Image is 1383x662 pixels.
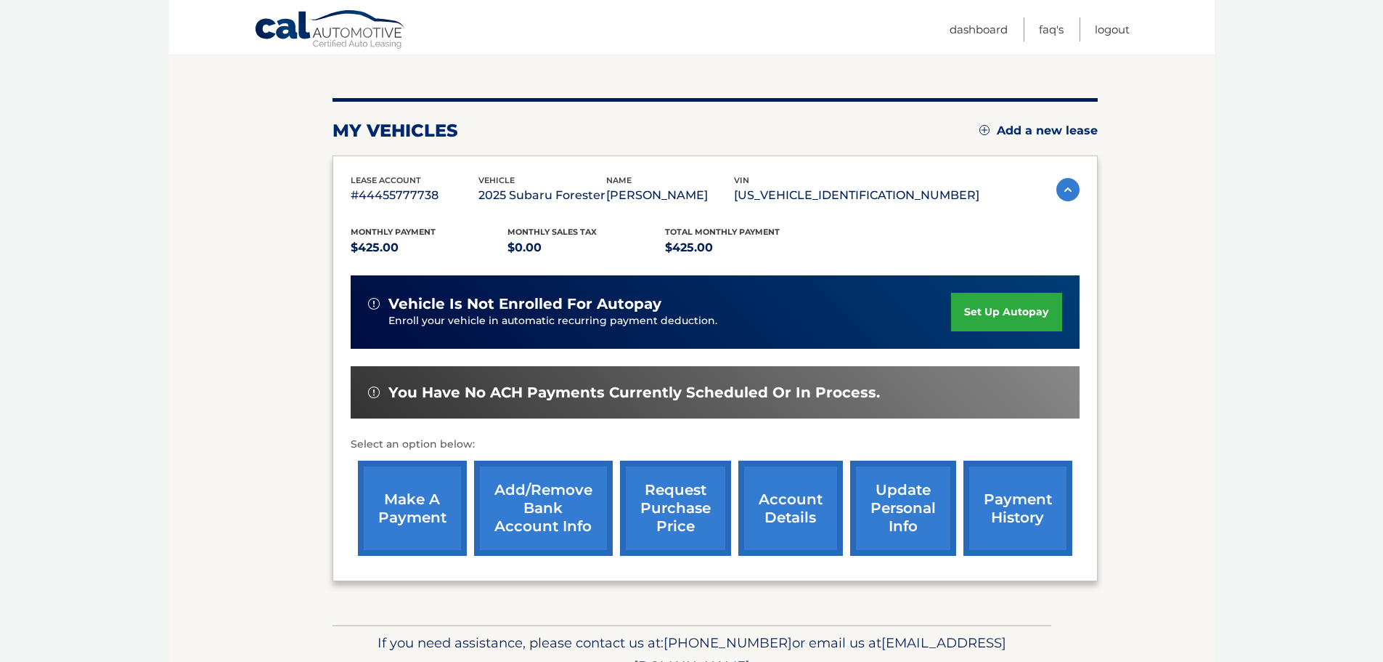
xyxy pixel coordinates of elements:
[507,227,597,237] span: Monthly sales Tax
[850,461,956,556] a: update personal info
[478,185,606,206] p: 2025 Subaru Forester
[620,461,731,556] a: request purchase price
[665,238,823,258] p: $425.00
[734,185,979,206] p: [US_VEHICLE_IDENTIFICATION_NUMBER]
[979,125,990,135] img: add.svg
[979,124,1098,138] a: Add a new lease
[963,461,1072,556] a: payment history
[1056,178,1080,201] img: accordion-active.svg
[351,238,508,258] p: $425.00
[1095,17,1130,41] a: Logout
[351,227,436,237] span: Monthly Payment
[368,298,380,310] img: alert-white.svg
[388,295,661,313] span: vehicle is not enrolled for autopay
[606,175,632,185] span: name
[358,461,467,556] a: make a payment
[351,185,478,206] p: #44455777738
[950,17,1008,41] a: Dashboard
[368,387,380,398] img: alert-white.svg
[734,175,749,185] span: vin
[738,461,843,556] a: account details
[474,461,613,556] a: Add/Remove bank account info
[351,436,1080,453] p: Select an option below:
[665,227,780,237] span: Total Monthly Payment
[1039,17,1064,41] a: FAQ's
[388,384,880,402] span: You have no ACH payments currently scheduled or in process.
[351,175,421,185] span: lease account
[254,9,407,52] a: Cal Automotive
[664,634,792,651] span: [PHONE_NUMBER]
[606,185,734,206] p: [PERSON_NAME]
[478,175,515,185] span: vehicle
[388,313,952,329] p: Enroll your vehicle in automatic recurring payment deduction.
[507,238,665,258] p: $0.00
[951,293,1061,331] a: set up autopay
[333,120,458,142] h2: my vehicles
